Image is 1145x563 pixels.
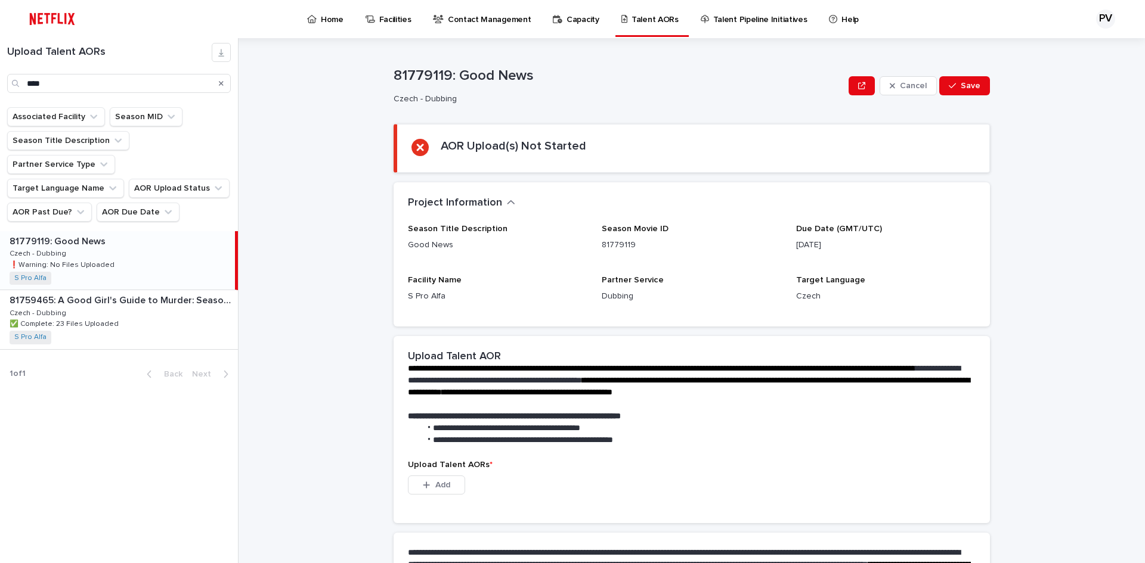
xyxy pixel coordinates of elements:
[602,276,664,284] span: Partner Service
[7,46,212,59] h1: Upload Talent AORs
[1096,10,1115,29] div: PV
[129,179,230,198] button: AOR Upload Status
[796,225,882,233] span: Due Date (GMT/UTC)
[10,247,69,258] p: Czech - Dubbing
[796,290,976,303] p: Czech
[394,67,844,85] p: 81779119: Good News
[137,369,187,380] button: Back
[10,318,121,328] p: ✅ Complete: 23 Files Uploaded
[602,239,781,251] p: 81779119
[7,74,231,93] input: Search
[939,76,990,95] button: Save
[110,107,182,126] button: Season MID
[97,203,180,222] button: AOR Due Date
[796,239,976,251] p: [DATE]
[880,76,937,95] button: Cancel
[435,481,450,489] span: Add
[10,307,69,318] p: Czech - Dubbing
[900,82,927,90] span: Cancel
[408,276,462,284] span: Facility Name
[7,131,129,150] button: Season Title Description
[24,7,81,31] img: ifQbXi3ZQGMSEF7WDB7W
[408,290,587,303] p: S Pro Alfa
[7,155,115,174] button: Partner Service Type
[408,225,507,233] span: Season Title Description
[408,197,515,210] button: Project Information
[192,370,218,378] span: Next
[10,293,236,306] p: 81759465: A Good Girl's Guide to Murder: Season 1
[14,274,47,282] a: S Pro Alfa
[10,259,117,269] p: ❗️Warning: No Files Uploaded
[7,107,105,126] button: Associated Facility
[408,461,493,469] span: Upload Talent AORs
[602,290,781,303] p: Dubbing
[394,94,839,104] p: Czech - Dubbing
[7,179,124,198] button: Target Language Name
[441,139,586,153] h2: AOR Upload(s) Not Started
[602,225,669,233] span: Season Movie ID
[187,369,238,380] button: Next
[14,333,47,341] a: S Pro Alfa
[408,475,465,494] button: Add
[961,82,980,90] span: Save
[7,203,92,222] button: AOR Past Due?
[10,234,108,247] p: 81779119: Good News
[796,276,865,284] span: Target Language
[408,239,587,251] p: Good News
[408,350,501,363] h2: Upload Talent AOR
[408,197,502,210] h2: Project Information
[157,370,182,378] span: Back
